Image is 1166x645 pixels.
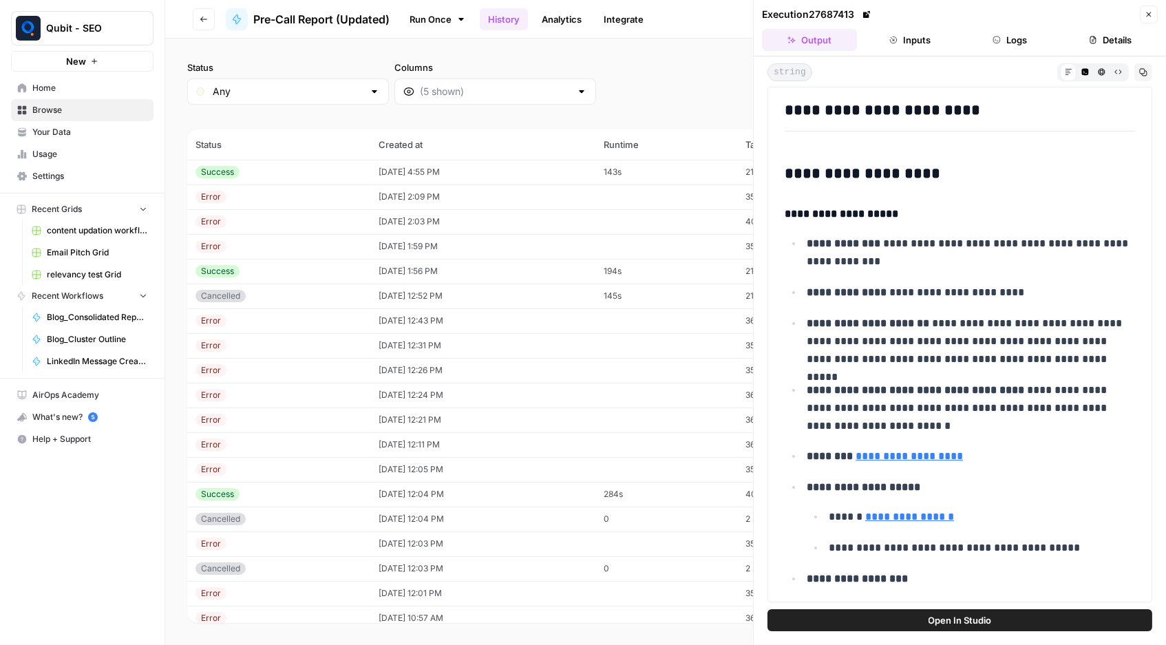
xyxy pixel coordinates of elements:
a: Usage [11,143,153,165]
text: 5 [91,414,94,421]
span: Blog_Cluster Outline [47,333,147,346]
td: 35 [737,457,849,482]
a: Pre-Call Report (Updated) [226,8,390,30]
div: Error [195,339,226,352]
td: 36 [737,606,849,631]
td: 36 [737,432,849,457]
span: (755 records) [187,105,1144,129]
td: [DATE] 12:04 PM [370,482,595,507]
button: Details [1063,29,1158,51]
a: AirOps Academy [11,384,153,406]
td: 40 [737,482,849,507]
button: New [11,51,153,72]
td: 35 [737,581,849,606]
div: Error [195,463,226,476]
td: [DATE] 2:03 PM [370,209,595,234]
label: Columns [394,61,596,74]
td: 40 [737,209,849,234]
span: Settings [32,170,147,182]
div: Success [195,265,240,277]
td: 145s [595,284,737,308]
td: [DATE] 10:57 AM [370,606,595,631]
span: Recent Workflows [32,290,103,302]
div: Cancelled [195,562,246,575]
td: 143s [595,160,737,184]
div: Error [195,438,226,451]
span: Email Pitch Grid [47,246,147,259]
div: Execution 27687413 [762,8,873,21]
td: 0 [595,507,737,531]
td: [DATE] 1:59 PM [370,234,595,259]
td: [DATE] 12:26 PM [370,358,595,383]
a: History [480,8,528,30]
span: Qubit - SEO [46,21,129,35]
span: AirOps Academy [32,389,147,401]
td: 21 [737,259,849,284]
a: Analytics [533,8,590,30]
div: Cancelled [195,513,246,525]
span: Recent Grids [32,203,82,215]
a: Email Pitch Grid [25,242,153,264]
a: Home [11,77,153,99]
td: 36 [737,308,849,333]
td: 35 [737,333,849,358]
span: LinkedIn Message Creator M&A - Phase 3 [47,355,147,368]
span: Help + Support [32,433,147,445]
div: What's new? [12,407,153,427]
span: Open In Studio [929,613,992,627]
a: relevancy test Grid [25,264,153,286]
td: 0 [595,556,737,581]
span: Pre-Call Report (Updated) [253,11,390,28]
td: [DATE] 12:01 PM [370,581,595,606]
td: 36 [737,408,849,432]
div: Error [195,538,226,550]
th: Tasks [737,129,849,160]
td: 35 [737,531,849,556]
td: [DATE] 12:11 PM [370,432,595,457]
input: Any [213,85,363,98]
span: Usage [32,148,147,160]
a: LinkedIn Message Creator M&A - Phase 3 [25,350,153,372]
button: Recent Workflows [11,286,153,306]
td: 35 [737,184,849,209]
td: [DATE] 2:09 PM [370,184,595,209]
div: Error [195,240,226,253]
button: Output [762,29,857,51]
a: Your Data [11,121,153,143]
div: Error [195,414,226,426]
button: Workspace: Qubit - SEO [11,11,153,45]
span: Blog_Consolidated Report V3 [47,311,147,324]
button: Logs [963,29,1058,51]
td: [DATE] 12:52 PM [370,284,595,308]
td: 284s [595,482,737,507]
input: (5 shown) [420,85,571,98]
td: [DATE] 12:03 PM [370,556,595,581]
div: Success [195,166,240,178]
th: Created at [370,129,595,160]
span: string [767,63,812,81]
th: Status [187,129,370,160]
span: Home [32,82,147,94]
button: Help + Support [11,428,153,450]
td: 2 [737,507,849,531]
a: Blog_Cluster Outline [25,328,153,350]
button: Inputs [862,29,957,51]
a: content updation workflow [25,220,153,242]
td: 35 [737,358,849,383]
div: Success [195,488,240,500]
td: 21 [737,160,849,184]
div: Error [195,191,226,203]
span: Your Data [32,126,147,138]
button: Open In Studio [767,609,1152,631]
td: 21 [737,284,849,308]
a: Run Once [401,8,474,31]
td: [DATE] 12:43 PM [370,308,595,333]
td: 35 [737,234,849,259]
a: 5 [88,412,98,422]
div: Error [195,364,226,377]
td: [DATE] 12:04 PM [370,507,595,531]
div: Error [195,612,226,624]
div: Cancelled [195,290,246,302]
a: Settings [11,165,153,187]
td: 2 [737,556,849,581]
